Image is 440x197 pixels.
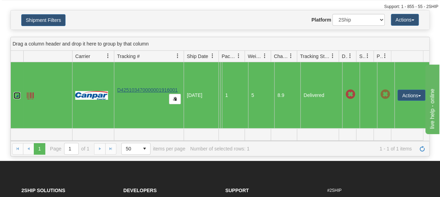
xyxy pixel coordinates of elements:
[254,146,412,151] span: 1 - 1 of 1 items
[64,143,78,154] input: Page 1
[123,188,157,193] strong: Developers
[377,53,383,60] span: Pickup Status
[2,4,438,10] div: Support: 1 - 855 - 55 - 2SHIP
[184,62,218,128] td: [DATE]
[225,188,249,193] strong: Support
[233,50,245,62] a: Packages filter column settings
[139,143,150,154] span: select
[345,90,355,99] span: Late
[274,62,300,128] td: 8.9
[327,50,339,62] a: Tracking Status filter column settings
[218,62,220,128] td: [PERSON_NAME] CA ON SAULT STE. [PERSON_NAME][STREET_ADDRESS]
[207,50,218,62] a: Ship Date filter column settings
[359,53,365,60] span: Shipment Issues
[187,53,208,60] span: Ship Date
[380,90,390,99] span: Pickup Not Assigned
[75,53,90,60] span: Carrier
[190,146,249,151] div: Number of selected rows: 1
[248,62,274,128] td: 5
[50,143,90,155] span: Page of 1
[300,53,330,60] span: Tracking Status
[172,50,184,62] a: Tracking # filter column settings
[169,94,181,104] button: Copy to clipboard
[362,50,373,62] a: Shipment Issues filter column settings
[75,91,108,100] img: 14 - Canpar
[220,62,222,128] td: Sleep Country [GEOGRAPHIC_DATA] integrate2oracle [GEOGRAPHIC_DATA] ON [GEOGRAPHIC_DATA] 0A1
[222,62,248,128] td: 1
[417,143,428,154] a: Refresh
[102,50,114,62] a: Carrier filter column settings
[5,4,64,13] div: live help - online
[11,37,429,51] div: grid grouping header
[274,53,288,60] span: Charge
[222,53,236,60] span: Packages
[379,50,391,62] a: Pickup Status filter column settings
[117,53,140,60] span: Tracking #
[117,87,178,93] a: D425103470000001916001
[248,53,262,60] span: Weight
[259,50,271,62] a: Weight filter column settings
[27,89,34,100] a: Label
[126,145,135,152] span: 50
[121,143,150,155] span: Page sizes drop down
[424,63,439,134] iframe: chat widget
[391,14,419,26] button: Actions
[121,143,185,155] span: items per page
[327,188,419,193] h6: #2SHIP
[342,53,348,60] span: Delivery Status
[300,62,342,128] td: Delivered
[311,16,331,23] label: Platform
[14,92,21,99] a: Collapse
[21,14,65,26] button: Shipment Filters
[285,50,297,62] a: Charge filter column settings
[22,188,65,193] strong: 2Ship Solutions
[344,50,356,62] a: Delivery Status filter column settings
[397,90,425,101] button: Actions
[34,143,45,154] span: Page 1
